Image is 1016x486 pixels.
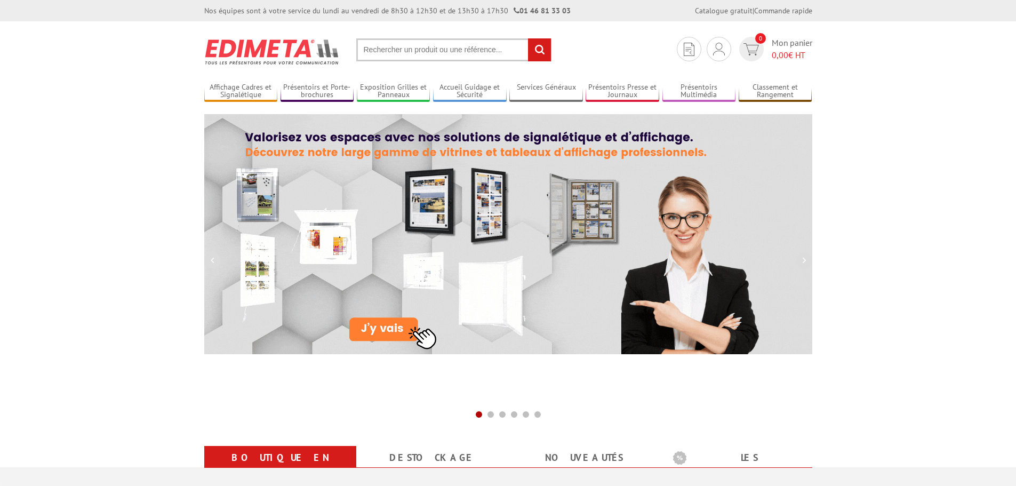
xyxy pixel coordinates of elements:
img: Présentoir, panneau, stand - Edimeta - PLV, affichage, mobilier bureau, entreprise [204,32,340,71]
div: | [695,5,812,16]
img: devis rapide [713,43,725,55]
span: € HT [772,49,812,61]
a: Présentoirs Multimédia [662,83,736,100]
a: Destockage [369,448,495,467]
a: Présentoirs Presse et Journaux [586,83,659,100]
a: Catalogue gratuit [695,6,753,15]
a: Classement et Rangement [739,83,812,100]
span: 0 [755,33,766,44]
div: Nos équipes sont à votre service du lundi au vendredi de 8h30 à 12h30 et de 13h30 à 17h30 [204,5,571,16]
a: Exposition Grilles et Panneaux [357,83,430,100]
b: Les promotions [673,448,806,469]
input: rechercher [528,38,551,61]
a: Accueil Guidage et Sécurité [433,83,507,100]
img: devis rapide [743,43,759,55]
span: Mon panier [772,37,812,61]
a: Services Généraux [509,83,583,100]
strong: 01 46 81 33 03 [514,6,571,15]
a: nouveautés [521,448,647,467]
a: Affichage Cadres et Signalétique [204,83,278,100]
input: Rechercher un produit ou une référence... [356,38,551,61]
a: Présentoirs et Porte-brochures [281,83,354,100]
a: Commande rapide [754,6,812,15]
img: devis rapide [684,43,694,56]
span: 0,00 [772,50,788,60]
a: devis rapide 0 Mon panier 0,00€ HT [737,37,812,61]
